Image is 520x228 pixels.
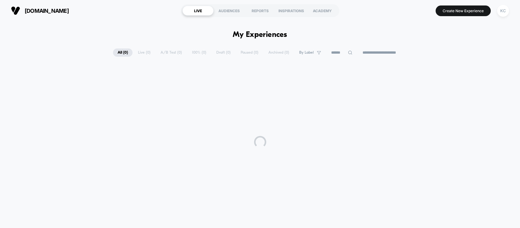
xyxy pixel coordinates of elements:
[245,6,276,16] div: REPORTS
[113,48,133,57] span: All ( 0 )
[233,30,287,39] h1: My Experiences
[307,6,338,16] div: ACADEMY
[9,6,71,16] button: [DOMAIN_NAME]
[182,6,214,16] div: LIVE
[299,50,314,55] span: By Label
[276,6,307,16] div: INSPIRATIONS
[497,5,509,17] div: KC
[436,5,491,16] button: Create New Experience
[214,6,245,16] div: AUDIENCES
[495,5,511,17] button: KC
[25,8,69,14] span: [DOMAIN_NAME]
[11,6,20,15] img: Visually logo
